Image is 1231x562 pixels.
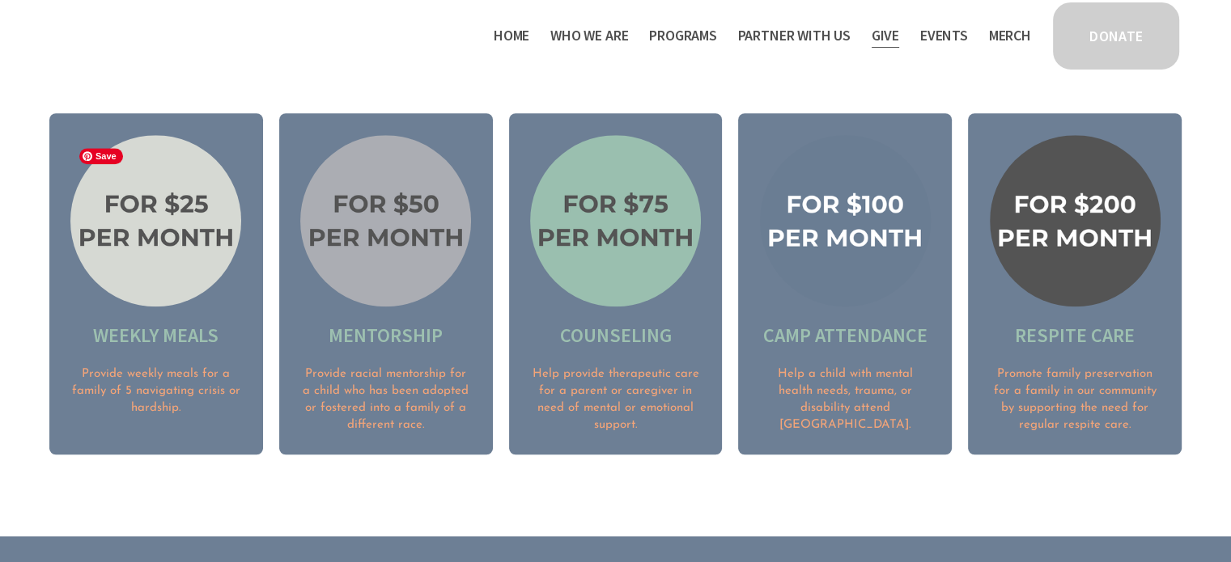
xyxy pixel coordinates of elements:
h2: Mentorship [300,323,471,349]
a: Merch [989,23,1031,49]
span: Save [79,148,123,164]
h2: Respite Care [990,323,1161,349]
h2: Weekly meals [70,323,241,349]
span: Partner With Us [738,24,851,48]
p: Help a child with mental health needs, trauma, or disability attend [GEOGRAPHIC_DATA]. [760,366,931,433]
p: Provide racial mentorship for a child who has been adopted or fostered into a family of a differe... [300,366,471,433]
p: Promote family preservation for a family in our community by supporting the need for regular resp... [990,366,1161,433]
span: Who We Are [550,24,628,48]
a: folder dropdown [550,23,628,49]
a: folder dropdown [738,23,851,49]
h2: Counseling [530,323,701,349]
a: Home [494,23,529,49]
a: Give [872,23,899,49]
span: Programs [649,24,717,48]
p: Provide weekly meals for a family of 5 navigating crisis or hardship. [70,366,241,416]
a: Events [920,23,968,49]
p: Help provide therapeutic care for a parent or caregiver in need of mental or emotional support. [530,366,701,433]
a: folder dropdown [649,23,717,49]
h2: Camp Attendance [760,323,931,349]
